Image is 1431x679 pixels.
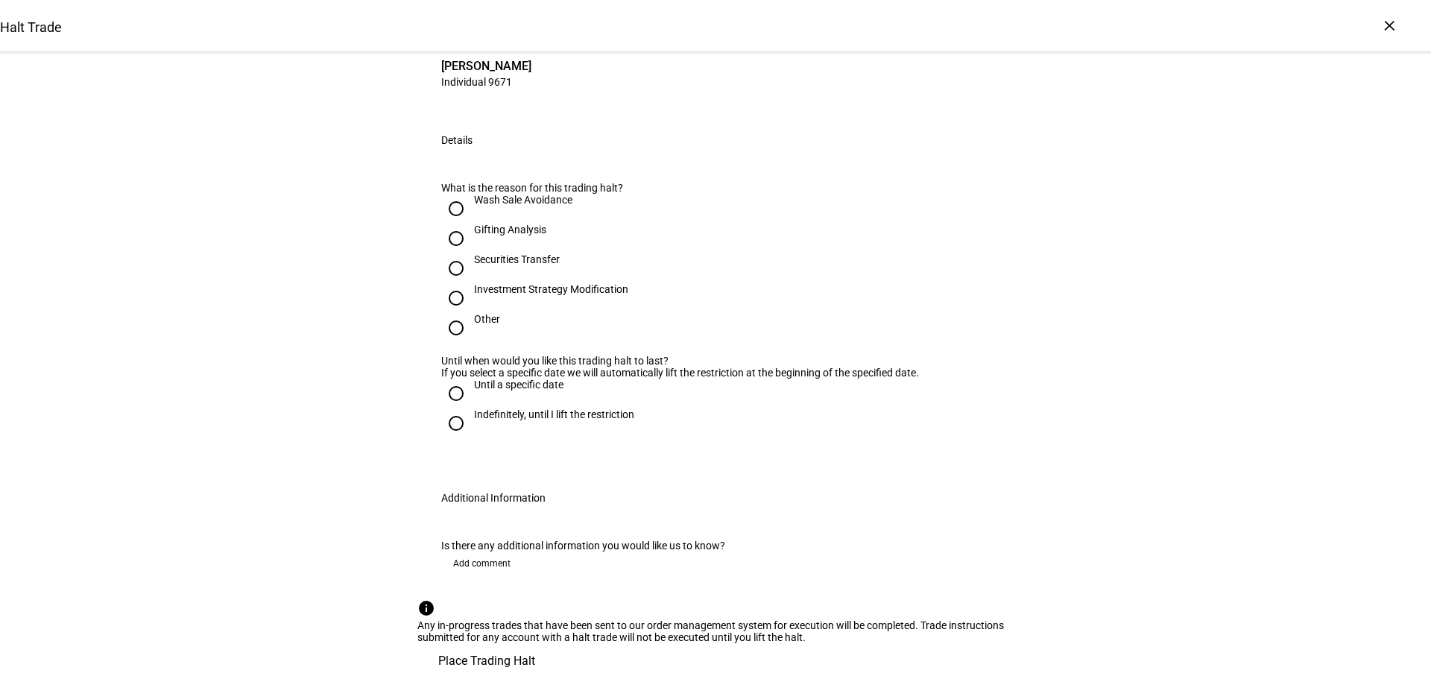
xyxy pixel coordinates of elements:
span: Individual 9671 [441,75,531,89]
span: [PERSON_NAME] [441,57,531,75]
div: Wash Sale Avoidance [474,194,572,206]
div: If you select a specific date we will automatically lift the restriction at the beginning of the ... [441,367,990,379]
div: Any in-progress trades that have been sent to our order management system for execution will be c... [417,619,1014,643]
div: Other [474,313,500,325]
div: Until a specific date [474,379,563,391]
div: What is the reason for this trading halt? [441,182,990,194]
div: Investment Strategy Modification [474,283,628,295]
div: Indefinitely, until I lift the restriction [474,408,634,420]
div: Details [441,134,473,146]
span: Place Trading Halt [438,643,535,679]
button: Place Trading Halt [417,643,556,679]
mat-icon: info [417,599,447,617]
div: Gifting Analysis [474,224,546,236]
div: Until when would you like this trading halt to last? [441,355,990,367]
div: × [1377,13,1401,37]
div: Securities Transfer [474,253,560,265]
button: Add comment [441,552,522,575]
div: Additional Information [441,492,546,504]
div: Is there any additional information you would like us to know? [441,540,990,552]
span: Add comment [453,552,511,575]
